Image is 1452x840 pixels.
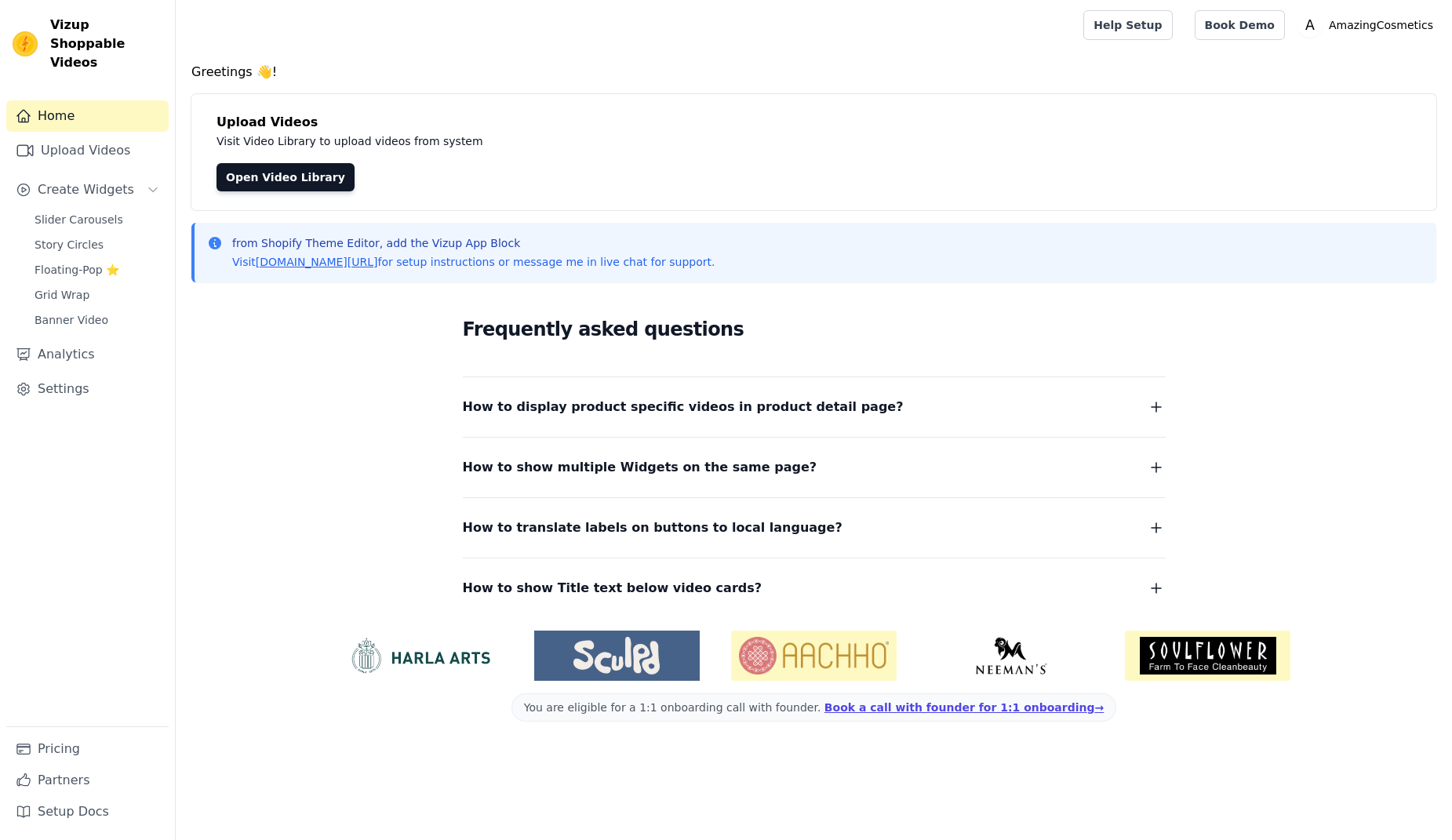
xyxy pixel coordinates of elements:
[232,254,715,270] p: Visit for setup instructions or message me in live chat for support.
[337,637,503,675] img: HarlaArts
[463,517,1166,539] button: How to translate labels on buttons to local language?
[217,132,919,151] p: Visit Video Library to upload videos from system
[6,339,169,370] a: Analytics
[25,209,169,231] a: Slider Carousels
[232,235,715,251] p: from Shopify Theme Editor, add the Vizup App Block
[463,456,1166,478] button: How to show multiple Widgets on the same page?
[463,396,1166,418] button: How to display product specific videos in product detail page?
[463,577,762,599] span: How to show Title text below video cards?
[6,733,169,765] a: Pricing
[35,287,89,303] span: Grid Wrap
[1125,631,1290,681] img: Soulflower
[191,63,1436,82] h4: Greetings 👋!
[463,517,842,539] span: How to translate labels on buttons to local language?
[1083,10,1172,40] a: Help Setup
[928,637,1094,675] img: Neeman's
[824,701,1104,714] a: Book a call with founder for 1:1 onboarding
[50,16,162,72] span: Vizup Shoppable Videos
[6,765,169,796] a: Partners
[25,284,169,306] a: Grid Wrap
[1305,17,1315,33] text: A
[25,259,169,281] a: Floating-Pop ⭐
[35,237,104,253] span: Story Circles
[6,796,169,827] a: Setup Docs
[217,163,355,191] a: Open Video Library
[1195,10,1285,40] a: Book Demo
[25,309,169,331] a: Banner Video
[13,31,38,56] img: Vizup
[217,113,1411,132] h4: Upload Videos
[6,373,169,405] a: Settings
[463,396,904,418] span: How to display product specific videos in product detail page?
[38,180,134,199] span: Create Widgets
[463,456,817,478] span: How to show multiple Widgets on the same page?
[463,314,1166,345] h2: Frequently asked questions
[6,100,169,132] a: Home
[731,631,897,681] img: Aachho
[534,637,700,675] img: Sculpd US
[463,577,1166,599] button: How to show Title text below video cards?
[1323,11,1439,39] p: AmazingCosmetics
[35,262,119,278] span: Floating-Pop ⭐
[35,312,108,328] span: Banner Video
[35,212,123,227] span: Slider Carousels
[6,174,169,205] button: Create Widgets
[25,234,169,256] a: Story Circles
[1297,11,1439,39] button: A AmazingCosmetics
[6,135,169,166] a: Upload Videos
[256,256,378,268] a: [DOMAIN_NAME][URL]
